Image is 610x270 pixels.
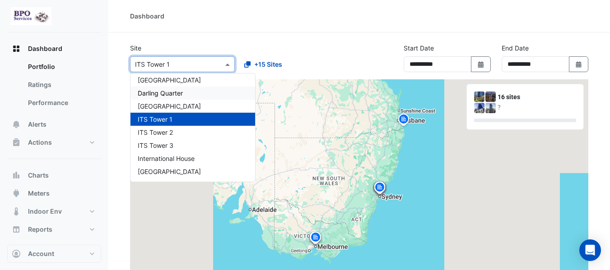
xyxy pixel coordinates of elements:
div: ? [498,103,576,112]
span: Darling Quarter [138,89,183,97]
a: Ratings [21,76,101,94]
app-icon: Meters [12,189,21,198]
img: site-pin.svg [373,180,387,196]
span: Dashboard [28,44,62,53]
fa-icon: Select Date [477,60,485,68]
label: Site [130,43,141,53]
button: Indoor Env [7,202,101,220]
img: site-pin.svg [396,113,411,128]
span: Meters [28,189,50,198]
app-icon: Alerts [12,120,21,129]
span: Account [28,249,54,258]
span: [GEOGRAPHIC_DATA] [138,76,201,84]
img: Company Logo [11,7,51,25]
img: site-pin.svg [308,231,322,247]
span: [GEOGRAPHIC_DATA] [138,102,201,110]
button: Reports [7,220,101,238]
img: site-pin.svg [308,231,323,247]
span: ITS Tower 3 [138,142,173,149]
app-icon: Actions [12,138,21,147]
fa-icon: Select Date [575,60,583,68]
a: Portfolio [21,58,101,76]
button: Account [7,245,101,263]
app-icon: Dashboard [12,44,21,53]
span: Actions [28,138,52,147]
img: 180 George Street [485,103,496,113]
ng-dropdown-panel: Options list [130,73,256,182]
div: 16 sites [498,92,576,102]
span: ITS Tower 1 [138,115,172,123]
span: Indoor Env [28,207,62,216]
button: Dashboard [7,40,101,58]
app-icon: Charts [12,171,21,180]
span: Charts [28,171,49,180]
img: 141 Walker Street [474,103,484,113]
img: site-pin.svg [373,181,387,197]
app-icon: Indoor Env [12,207,21,216]
img: 1 Melbourne Quarter [474,92,484,102]
span: ITS Tower 2 [138,128,173,136]
div: Dashboard [7,58,101,115]
span: +15 Sites [254,59,282,69]
app-icon: Reports [12,225,21,234]
a: Performance [21,94,101,112]
div: Dashboard [130,11,164,21]
label: End Date [502,43,529,53]
span: International House [138,155,195,162]
button: +15 Sites [238,56,288,72]
button: Alerts [7,115,101,133]
button: Meters [7,184,101,202]
span: Alerts [28,120,47,129]
button: Charts [7,166,101,184]
label: Start Date [404,43,434,53]
div: Open Intercom Messenger [579,239,601,261]
span: [GEOGRAPHIC_DATA] [138,168,201,175]
button: Actions [7,133,101,151]
img: 1 O'Connell Street [485,92,496,102]
span: Reports [28,225,52,234]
